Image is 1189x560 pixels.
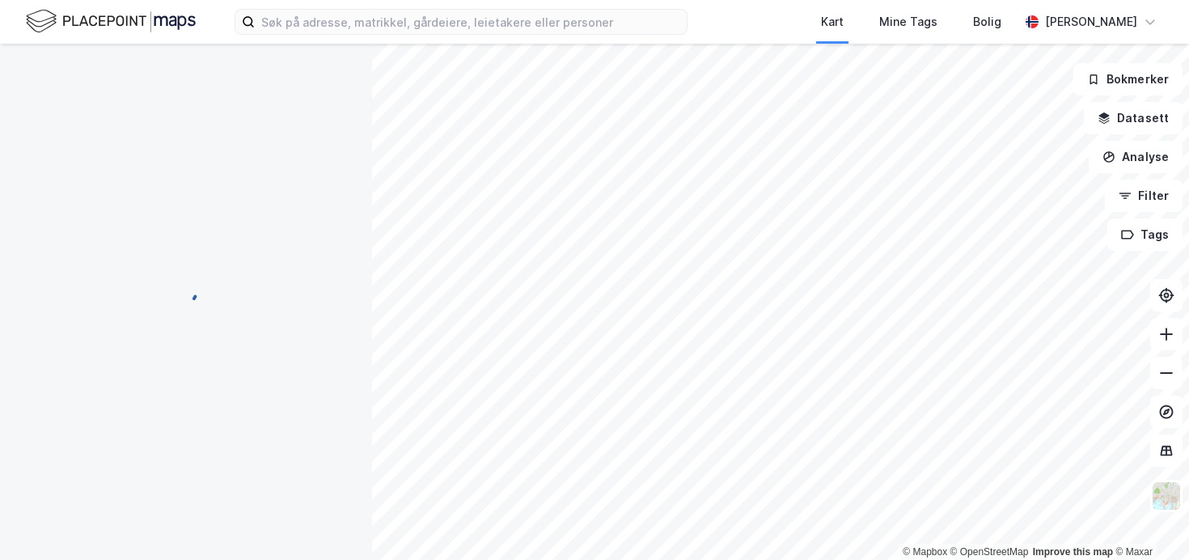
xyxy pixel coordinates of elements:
input: Søk på adresse, matrikkel, gårdeiere, leietakere eller personer [255,10,687,34]
button: Filter [1105,180,1183,212]
img: spinner.a6d8c91a73a9ac5275cf975e30b51cfb.svg [173,279,199,305]
iframe: Chat Widget [1108,482,1189,560]
img: Z [1151,481,1182,511]
button: Datasett [1084,102,1183,134]
div: Bolig [973,12,1001,32]
a: Mapbox [903,546,947,558]
a: Improve this map [1033,546,1113,558]
button: Tags [1107,218,1183,251]
div: Kontrollprogram for chat [1108,482,1189,560]
div: Kart [821,12,844,32]
a: OpenStreetMap [950,546,1029,558]
button: Analyse [1089,141,1183,173]
button: Bokmerker [1073,63,1183,95]
div: [PERSON_NAME] [1045,12,1137,32]
img: logo.f888ab2527a4732fd821a326f86c7f29.svg [26,7,196,36]
div: Mine Tags [879,12,937,32]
